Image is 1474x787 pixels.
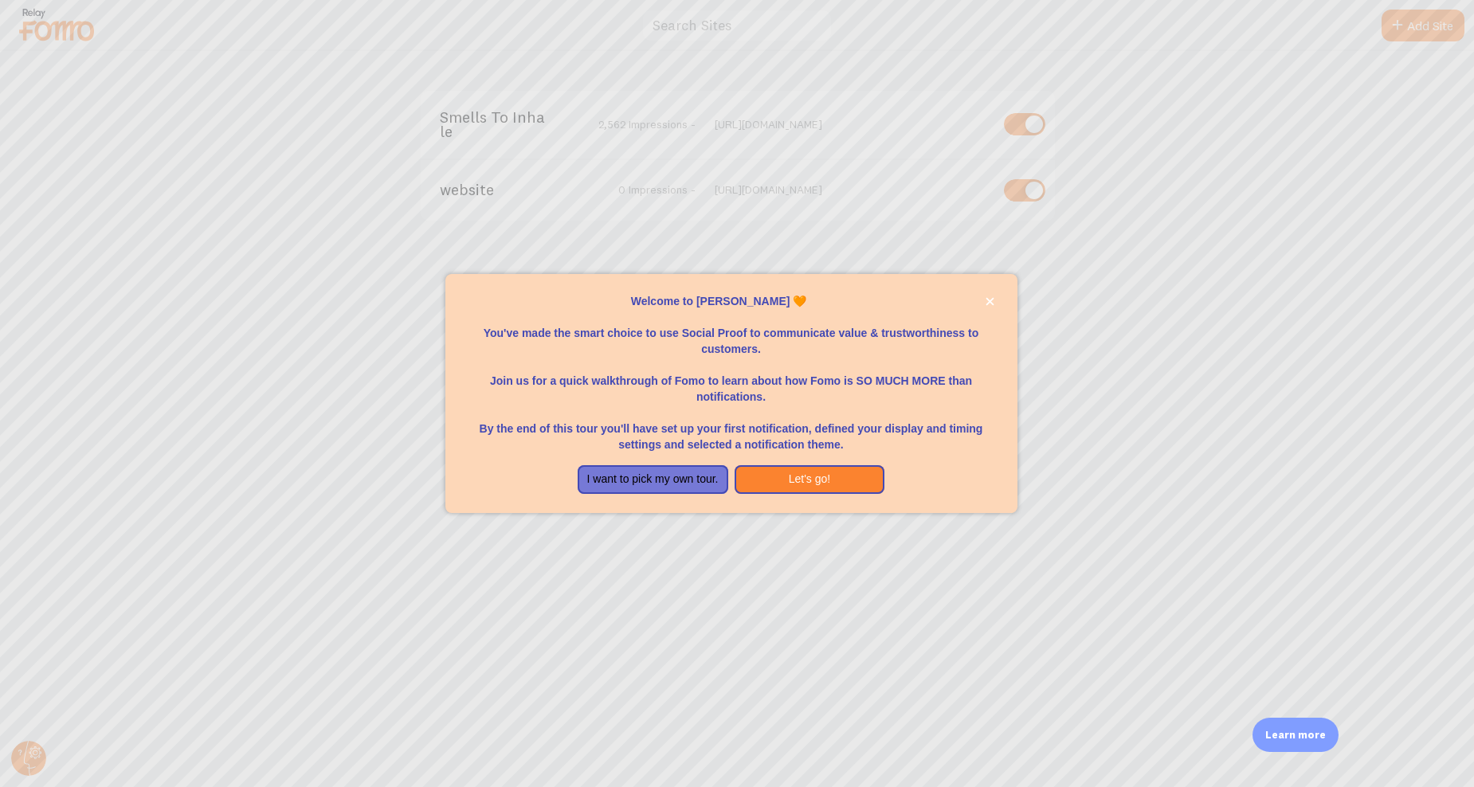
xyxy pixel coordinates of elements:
[465,309,998,357] p: You've made the smart choice to use Social Proof to communicate value & trustworthiness to custom...
[465,405,998,452] p: By the end of this tour you'll have set up your first notification, defined your display and timi...
[1253,718,1339,752] div: Learn more
[735,465,885,494] button: Let's go!
[465,357,998,405] p: Join us for a quick walkthrough of Fomo to learn about how Fomo is SO MUCH MORE than notifications.
[578,465,728,494] button: I want to pick my own tour.
[982,293,998,310] button: close,
[465,293,998,309] p: Welcome to [PERSON_NAME] 🧡
[1265,727,1326,742] p: Learn more
[445,274,1017,513] div: Welcome to Fomo, Jihad 🧡You&amp;#39;ve made the smart choice to use Social Proof to communicate v...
